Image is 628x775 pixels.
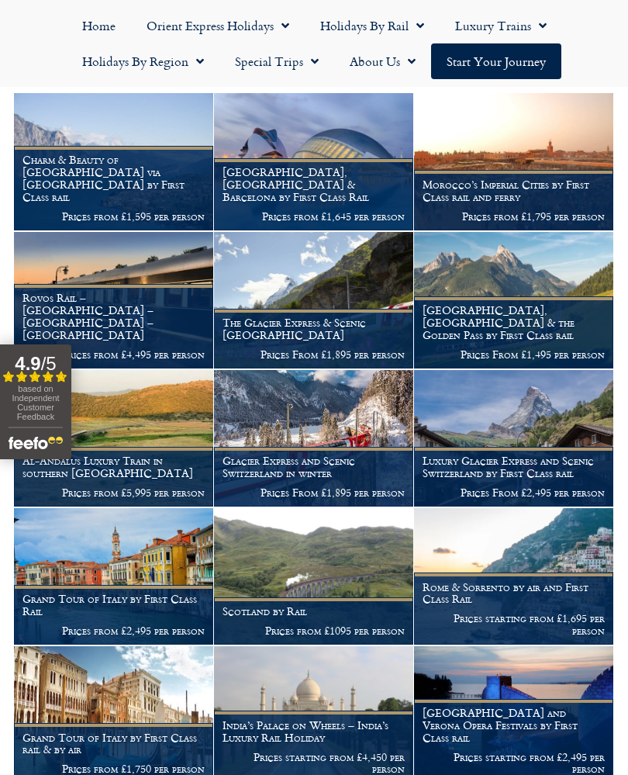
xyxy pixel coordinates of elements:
p: Prices from £2,495 per person [22,624,205,637]
p: Prices From £1,495 per person [423,348,605,361]
p: Prices From £2,495 per person [423,486,605,499]
a: Orient Express Holidays [131,8,305,43]
h1: [GEOGRAPHIC_DATA] and Verona Opera Festivals by First Class rail [423,707,605,743]
a: Glacier Express and Scenic Switzerland in winter Prices From £1,895 per person [214,370,414,507]
nav: Menu [8,8,620,79]
a: Home [67,8,131,43]
h1: Grand Tour of Italy by First Class rail & by air [22,732,205,756]
p: Prices from £1,750 per person [22,763,205,775]
a: Special Trips [219,43,334,79]
h1: Al-Andalus Luxury Train in southern [GEOGRAPHIC_DATA] [22,455,205,479]
h1: Luxury Glacier Express and Scenic Switzerland by First Class rail [423,455,605,479]
h1: Scotland by Rail [223,605,405,618]
p: Prices From £1,895 per person [223,348,405,361]
a: [GEOGRAPHIC_DATA], [GEOGRAPHIC_DATA] & the Golden Pass by First Class rail Prices From £1,495 per... [414,232,614,369]
a: Luxury Glacier Express and Scenic Switzerland by First Class rail Prices From £2,495 per person [414,370,614,507]
img: Pride Of Africa Train Holiday [14,232,213,368]
h1: [GEOGRAPHIC_DATA], [GEOGRAPHIC_DATA] & the Golden Pass by First Class rail [423,304,605,341]
p: Prices from £1,645 per person [223,210,405,223]
a: Morocco’s Imperial Cities by First Class rail and ferry Prices from £1,795 per person [414,93,614,230]
p: Prices from £1,595 per person [22,210,205,223]
a: Scotland by Rail Prices from £1095 per person [214,508,414,645]
p: Prices from £5,995 per person [22,486,205,499]
a: Luxury Trains [440,8,562,43]
h1: Charm & Beauty of [GEOGRAPHIC_DATA] via [GEOGRAPHIC_DATA] by First Class rail [22,154,205,202]
h1: India’s Palace on Wheels – India’s Luxury Rail Holiday [223,719,405,744]
a: [GEOGRAPHIC_DATA], [GEOGRAPHIC_DATA] & Barcelona by First Class Rail Prices from £1,645 per person [214,93,414,230]
p: Prices from £1095 per person [223,624,405,637]
h1: [GEOGRAPHIC_DATA], [GEOGRAPHIC_DATA] & Barcelona by First Class Rail [223,166,405,202]
a: Holidays by Region [67,43,219,79]
p: Prices from £1,795 per person [423,210,605,223]
h1: Glacier Express and Scenic Switzerland in winter [223,455,405,479]
h1: The Glacier Express & Scenic [GEOGRAPHIC_DATA] [223,317,405,341]
a: Rovos Rail – [GEOGRAPHIC_DATA] – [GEOGRAPHIC_DATA] – [GEOGRAPHIC_DATA] Prices from £4,495 per person [14,232,214,369]
h1: Rome & Sorrento by air and First Class Rail [423,581,605,606]
a: Rome & Sorrento by air and First Class Rail Prices starting from £1,695 per person [414,508,614,645]
a: About Us [334,43,431,79]
h1: Morocco’s Imperial Cities by First Class rail and ferry [423,178,605,203]
a: Grand Tour of Italy by First Class Rail Prices from £2,495 per person [14,508,214,645]
p: Prices From £1,895 per person [223,486,405,499]
a: Start your Journey [431,43,561,79]
p: Prices starting from £1,695 per person [423,612,605,637]
a: Al-Andalus Luxury Train in southern [GEOGRAPHIC_DATA] Prices from £5,995 per person [14,370,214,507]
a: Holidays by Rail [305,8,440,43]
h1: Grand Tour of Italy by First Class Rail [22,593,205,618]
a: Charm & Beauty of [GEOGRAPHIC_DATA] via [GEOGRAPHIC_DATA] by First Class rail Prices from £1,595 ... [14,93,214,230]
p: Prices from £4,495 per person [22,348,205,361]
h1: Rovos Rail – [GEOGRAPHIC_DATA] – [GEOGRAPHIC_DATA] – [GEOGRAPHIC_DATA] [22,292,205,341]
a: The Glacier Express & Scenic [GEOGRAPHIC_DATA] Prices From £1,895 per person [214,232,414,369]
